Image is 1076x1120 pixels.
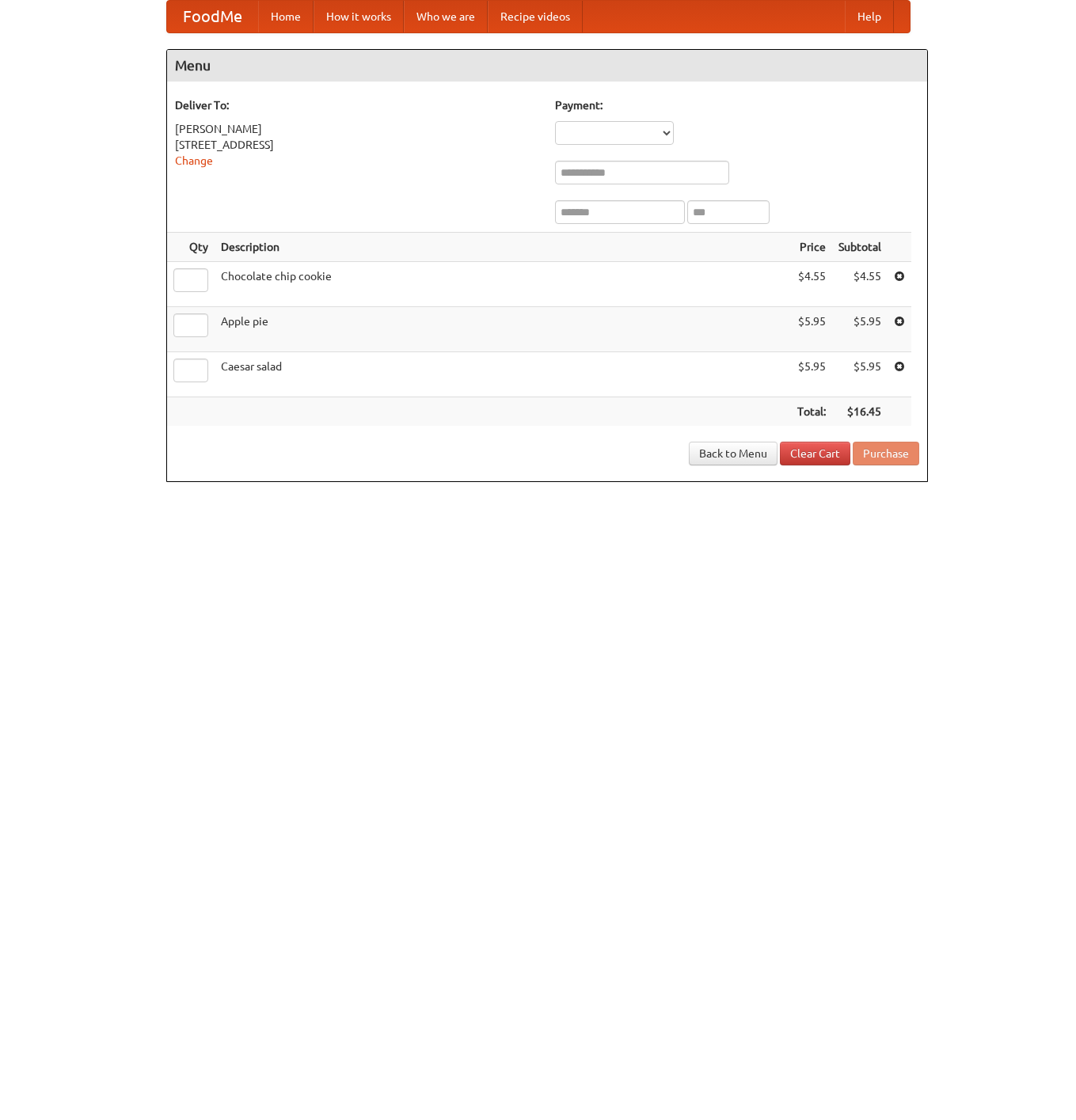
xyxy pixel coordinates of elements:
[167,50,927,82] h4: Menu
[404,1,488,32] a: Who we are
[175,137,539,153] div: [STREET_ADDRESS]
[175,121,539,137] div: [PERSON_NAME]
[314,1,404,32] a: How it works
[215,262,791,307] td: Chocolate chip cookie
[832,262,888,307] td: $4.55
[791,397,832,427] th: Total:
[832,397,888,427] th: $16.45
[832,307,888,352] td: $5.95
[258,1,314,32] a: Home
[791,352,832,397] td: $5.95
[791,262,832,307] td: $4.55
[780,442,850,465] a: Clear Cart
[791,233,832,262] th: Price
[215,352,791,397] td: Caesar salad
[832,233,888,262] th: Subtotal
[167,1,258,32] a: FoodMe
[853,442,919,465] button: Purchase
[167,233,215,262] th: Qty
[175,97,539,113] h5: Deliver To:
[555,97,919,113] h5: Payment:
[689,442,778,465] a: Back to Menu
[845,1,894,32] a: Help
[832,352,888,397] td: $5.95
[488,1,583,32] a: Recipe videos
[215,307,791,352] td: Apple pie
[175,154,213,167] a: Change
[791,307,832,352] td: $5.95
[215,233,791,262] th: Description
